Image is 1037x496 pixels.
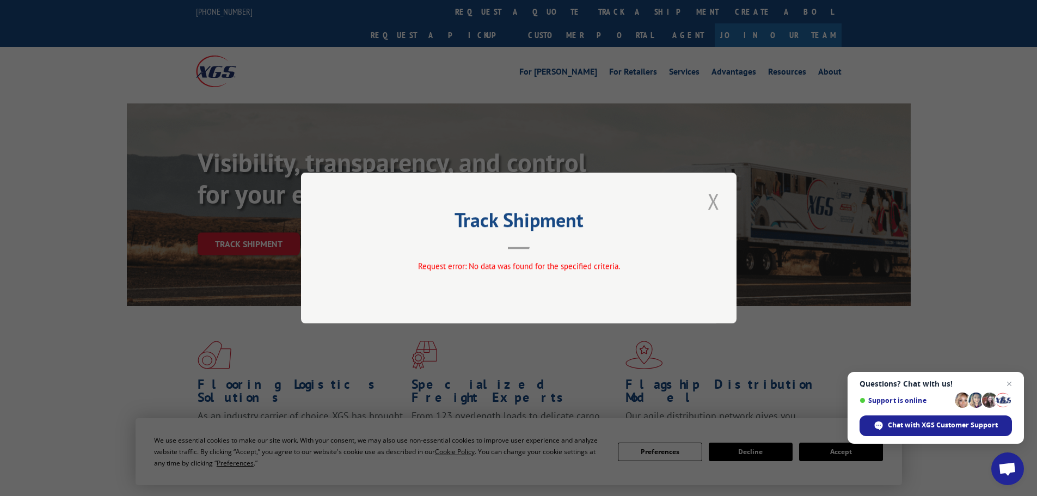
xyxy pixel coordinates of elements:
span: Chat with XGS Customer Support [860,415,1012,436]
a: Open chat [991,452,1024,485]
button: Close modal [704,186,723,216]
h2: Track Shipment [355,212,682,233]
span: Chat with XGS Customer Support [888,420,998,430]
span: Request error: No data was found for the specified criteria. [418,261,619,271]
span: Support is online [860,396,951,405]
span: Questions? Chat with us! [860,379,1012,388]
